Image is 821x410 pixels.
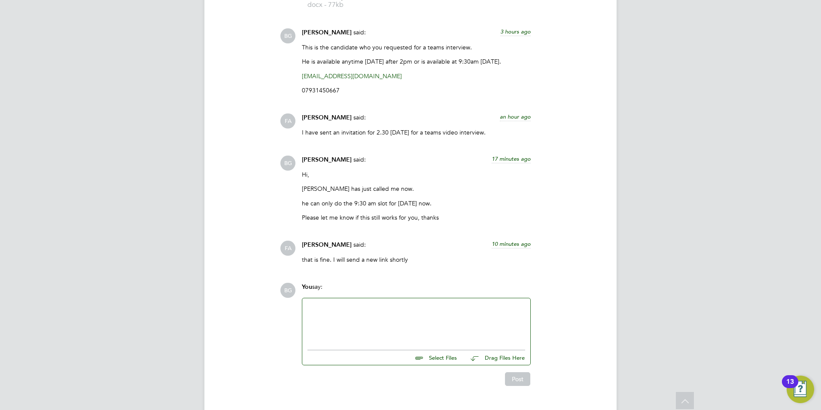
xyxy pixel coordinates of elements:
[302,256,531,263] p: that is fine. I will send a new link shortly
[302,156,352,163] span: [PERSON_NAME]
[302,43,531,51] p: This is the candidate who you requested for a teams interview.
[302,283,312,291] span: You
[786,382,794,393] div: 13
[787,376,814,403] button: Open Resource Center, 13 new notifications
[302,171,531,178] p: Hi,
[302,114,352,121] span: [PERSON_NAME]
[302,58,531,65] p: He is available anytime [DATE] after 2pm or is available at 9:30am [DATE].
[302,214,531,221] p: Please let me know if this still works for you, thanks
[353,241,366,248] span: said:
[280,283,295,298] span: BG
[353,113,366,121] span: said:
[353,156,366,163] span: said:
[353,28,366,36] span: said:
[302,72,402,80] a: [EMAIL_ADDRESS][DOMAIN_NAME]
[464,349,525,367] button: Drag Files Here
[500,113,531,120] span: an hour ago
[280,156,295,171] span: BG
[500,28,531,35] span: 3 hours ago
[280,113,295,129] span: FA
[302,185,531,193] p: [PERSON_NAME] has just called me now.
[307,2,376,8] span: docx - 77kb
[492,240,531,248] span: 10 minutes ago
[302,241,352,248] span: [PERSON_NAME]
[302,199,531,207] p: he can only do the 9:30 am slot for [DATE] now.
[280,28,295,43] span: BG
[505,372,530,386] button: Post
[302,86,531,94] p: 07931450667
[280,241,295,256] span: FA
[302,29,352,36] span: [PERSON_NAME]
[302,129,531,136] p: I have sent an invitation for 2.30 [DATE] for a teams video interview.
[302,283,531,298] div: say:
[492,155,531,162] span: 17 minutes ago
